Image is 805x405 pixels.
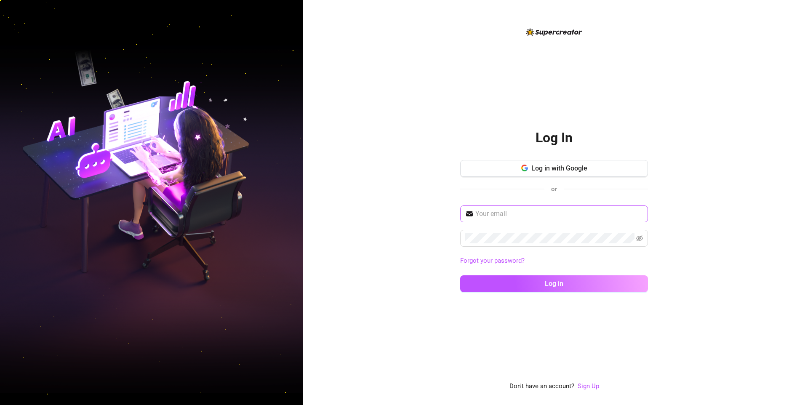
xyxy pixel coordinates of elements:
[460,275,648,292] button: Log in
[475,209,643,219] input: Your email
[460,160,648,177] button: Log in with Google
[636,235,643,242] span: eye-invisible
[578,382,599,390] a: Sign Up
[536,129,573,147] h2: Log In
[526,28,582,36] img: logo-BBDzfeDw.svg
[460,256,648,266] a: Forgot your password?
[460,257,525,264] a: Forgot your password?
[545,280,563,288] span: Log in
[578,381,599,392] a: Sign Up
[531,164,587,172] span: Log in with Google
[509,381,574,392] span: Don't have an account?
[551,185,557,193] span: or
